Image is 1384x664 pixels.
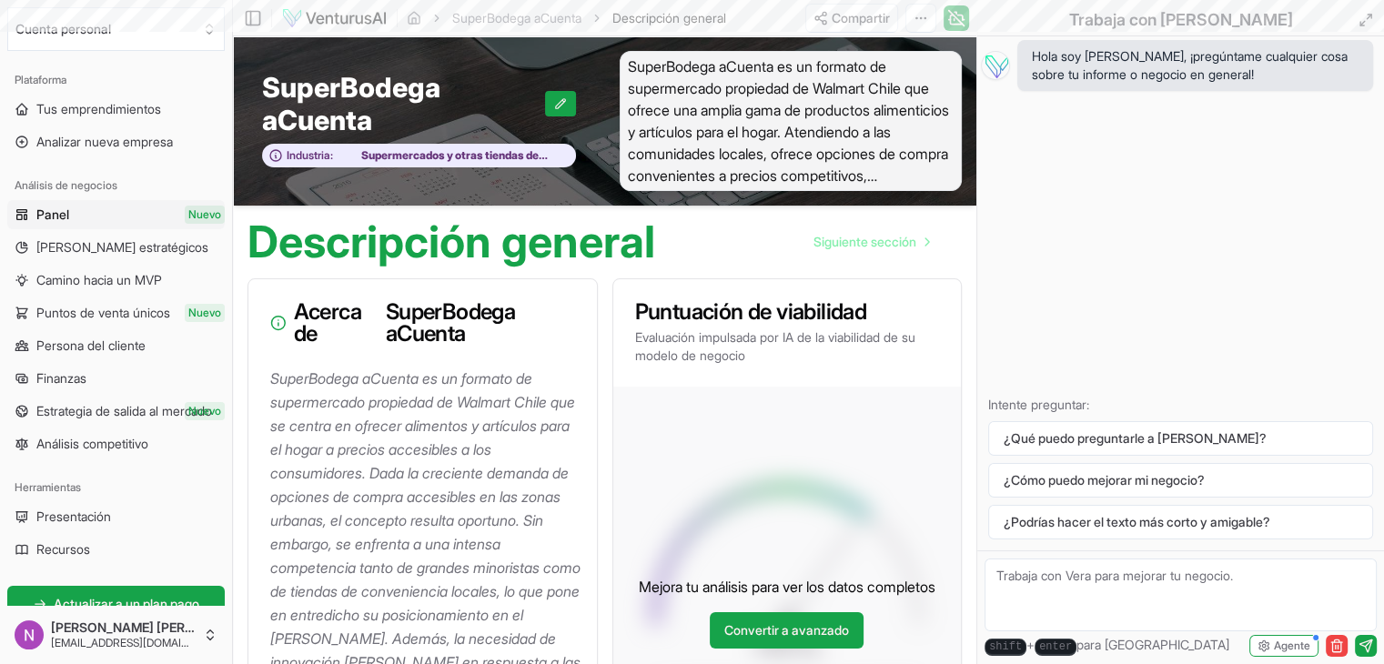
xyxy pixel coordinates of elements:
a: Persona del cliente [7,331,225,360]
font: Recursos [36,541,90,557]
kbd: shift [985,639,1026,656]
img: ACg8ocIRlldfKHaT-Hfed29vW4fpV4arL1HtFTguhHIM5PzY9OcZcA=s96-c [15,620,44,649]
font: Analizar nueva empresa [36,134,173,149]
font: ¿Qué puedo preguntarle a [PERSON_NAME]? [1004,430,1267,446]
font: Tus emprendimientos [36,101,161,116]
font: Supermercados y otras tiendas de comestibles (excepto de conveniencia) [349,148,551,176]
font: Presentación [36,508,111,524]
font: Puntuación de viabilidad [635,298,867,325]
font: [PERSON_NAME] estratégicos [36,239,208,255]
font: Acerca de [294,298,361,347]
font: Hola soy [PERSON_NAME], ¡pregúntame cualquier cosa sobre tu informe o negocio en general! [1032,48,1348,82]
font: [EMAIL_ADDRESS][DOMAIN_NAME] [51,636,228,649]
nav: paginación [799,224,944,260]
font: SuperBodega aCuenta [386,298,515,347]
font: Plataforma [15,73,66,86]
font: Análisis de negocios [15,178,117,192]
font: Persona del cliente [36,337,146,353]
font: Industria: [287,148,333,162]
button: Agente [1249,635,1318,657]
font: [PERSON_NAME] [PERSON_NAME] Qurioz [51,619,300,635]
a: Presentación [7,502,225,531]
a: Convertir a avanzado [710,612,864,649]
font: Evaluación impulsada por IA de la viabilidad de su modelo de negocio [635,329,915,363]
font: ¿Podrías hacer el texto más corto y amigable? [1004,514,1270,529]
a: Actualizar a un plan pago [7,586,225,622]
a: Estrategia de salida al mercadoNuevo [7,397,225,426]
a: Tus emprendimientos [7,95,225,124]
font: + [1026,637,1035,652]
button: Industria:Supermercados y otras tiendas de comestibles (excepto de conveniencia) [262,144,576,168]
font: Estrategia de salida al mercado [36,403,212,418]
a: [PERSON_NAME] estratégicos [7,233,225,262]
a: Análisis competitivo [7,429,225,458]
a: Ir a la página siguiente [799,224,944,260]
font: Nuevo [188,207,221,221]
a: Recursos [7,535,225,564]
a: Puntos de venta únicosNuevo [7,298,225,327]
a: Finanzas [7,364,225,393]
button: ¿Qué puedo preguntarle a [PERSON_NAME]? [988,421,1373,456]
font: Puntos de venta únicos [36,305,170,320]
font: Agente [1274,639,1310,652]
button: [PERSON_NAME] [PERSON_NAME] Qurioz[EMAIL_ADDRESS][DOMAIN_NAME] [7,613,225,657]
font: Camino hacia un MVP [36,272,162,287]
font: Mejora tu análisis para ver los datos completos [639,578,935,596]
font: ¿Cómo puedo mejorar mi negocio? [1004,472,1205,488]
font: Herramientas [15,480,81,494]
font: Finanzas [36,370,86,386]
font: Nuevo [188,306,221,319]
font: Descripción general [248,215,655,268]
font: Convertir a avanzado [724,622,849,638]
a: Camino hacia un MVP [7,266,225,295]
kbd: enter [1035,639,1076,656]
font: Análisis competitivo [36,436,148,451]
font: Siguiente sección [813,234,916,249]
a: Analizar nueva empresa [7,127,225,156]
button: ¿Cómo puedo mejorar mi negocio? [988,463,1373,498]
font: Panel [36,206,69,222]
button: ¿Podrías hacer el texto más corto y amigable? [988,505,1373,539]
font: SuperBodega aCuenta [262,71,446,136]
a: PanelNuevo [7,200,225,229]
font: Nuevo [188,404,221,418]
font: SuperBodega aCuenta es un formato de supermercado propiedad de Walmart Chile que ofrece una ampli... [628,57,949,228]
font: Intente preguntar: [988,397,1089,412]
img: Vera [981,51,1010,80]
font: Actualizar a un plan pago [54,596,199,611]
font: para [GEOGRAPHIC_DATA] [1076,637,1229,652]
